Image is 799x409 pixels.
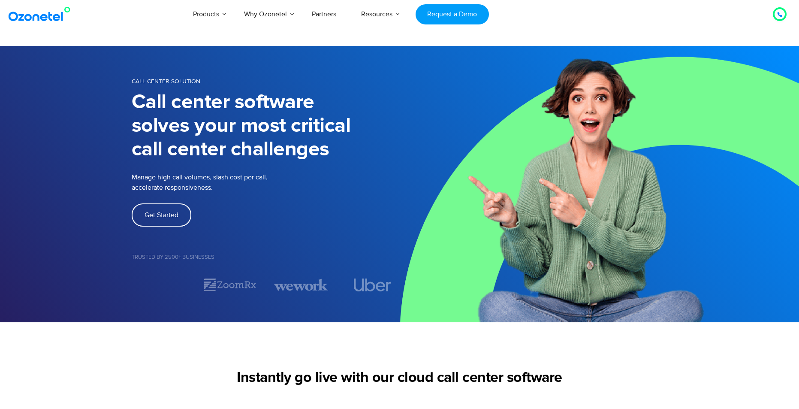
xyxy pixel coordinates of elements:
img: zoomrx [203,277,257,292]
span: Call Center Solution [132,78,200,85]
a: Request a Demo [416,4,489,24]
p: Manage high call volumes, slash cost per call, accelerate responsiveness. [132,172,325,193]
div: 1 / 7 [132,280,186,290]
h5: Trusted by 2500+ Businesses [132,254,400,260]
img: uber [354,279,391,291]
h2: Instantly go live with our cloud call center software [132,370,668,387]
div: 3 / 7 [274,277,328,292]
span: Get Started [145,212,178,218]
a: Get Started [132,203,191,227]
h1: Call center software solves your most critical call center challenges [132,91,400,161]
div: Image Carousel [132,277,400,292]
img: wework [274,277,328,292]
div: 2 / 7 [203,277,257,292]
div: 4 / 7 [345,279,399,291]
